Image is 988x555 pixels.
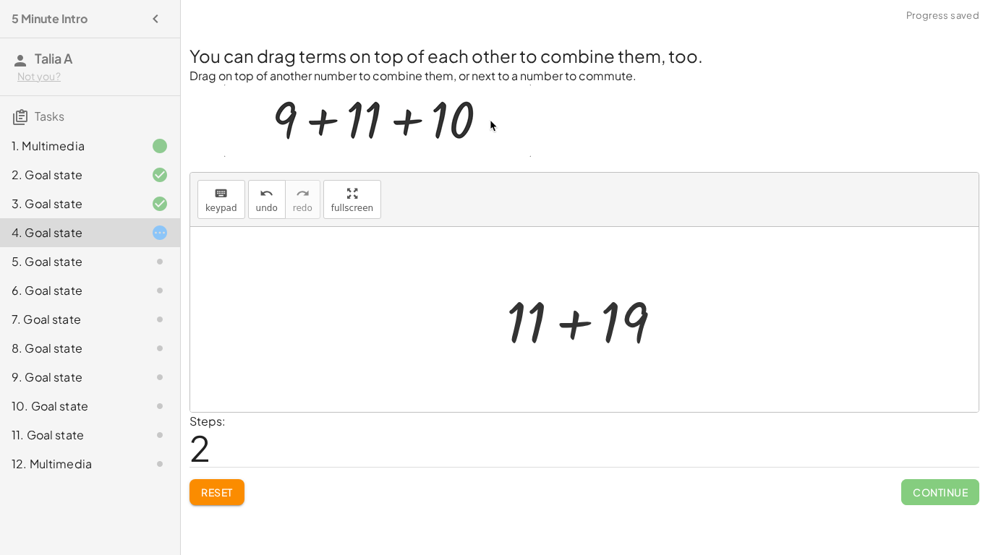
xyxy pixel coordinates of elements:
[35,108,64,124] span: Tasks
[35,50,72,66] span: Talia A
[260,185,273,202] i: undo
[12,10,88,27] h4: 5 Minute Intro
[189,68,979,85] p: Drag on top of another number to combine them, or next to a number to commute.
[151,166,169,184] i: Task finished and correct.
[12,253,128,270] div: 5. Goal state
[214,185,228,202] i: keyboard
[151,311,169,328] i: Task not started.
[293,203,312,213] span: redo
[205,203,237,213] span: keypad
[248,180,286,219] button: undoundo
[285,180,320,219] button: redoredo
[151,369,169,386] i: Task not started.
[189,413,226,429] label: Steps:
[189,43,979,68] h2: You can drag terms on top of each other to combine them, too.
[296,185,310,202] i: redo
[151,455,169,473] i: Task not started.
[256,203,278,213] span: undo
[189,426,210,470] span: 2
[151,137,169,155] i: Task finished.
[189,479,244,505] button: Reset
[151,195,169,212] i: Task finished and correct.
[12,166,128,184] div: 2. Goal state
[151,426,169,444] i: Task not started.
[12,311,128,328] div: 7. Goal state
[17,69,169,84] div: Not you?
[331,203,373,213] span: fullscreen
[12,137,128,155] div: 1. Multimedia
[151,253,169,270] i: Task not started.
[151,340,169,357] i: Task not started.
[906,9,979,23] span: Progress saved
[12,282,128,299] div: 6. Goal state
[12,340,128,357] div: 8. Goal state
[12,195,128,212] div: 3. Goal state
[12,224,128,241] div: 4. Goal state
[224,85,531,157] img: d4040ace563e843529c1dd7191ea986ae863ca6420d979d6dcd6ba4686acad9b.gif
[12,455,128,473] div: 12. Multimedia
[151,282,169,299] i: Task not started.
[12,426,128,444] div: 11. Goal state
[201,486,233,499] span: Reset
[12,397,128,415] div: 10. Goal state
[151,224,169,241] i: Task started.
[151,397,169,415] i: Task not started.
[197,180,245,219] button: keyboardkeypad
[323,180,381,219] button: fullscreen
[12,369,128,386] div: 9. Goal state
